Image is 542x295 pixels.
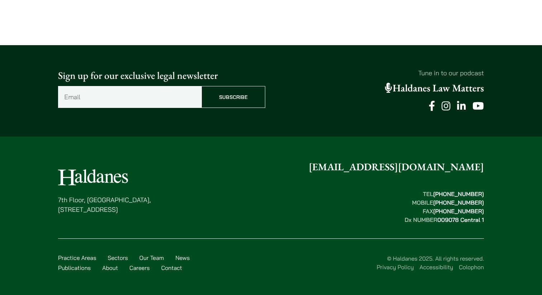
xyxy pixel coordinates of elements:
[433,208,484,215] mark: [PHONE_NUMBER]
[58,86,201,108] input: Email
[201,86,265,108] input: Subscribe
[200,254,484,271] div: © Haldanes 2025. All rights reserved.
[58,169,128,185] img: Logo of Haldanes
[385,82,484,95] a: Haldanes Law Matters
[58,195,151,214] p: 7th Floor, [GEOGRAPHIC_DATA], [STREET_ADDRESS]
[419,263,453,271] a: Accessibility
[161,264,182,271] a: Contact
[433,190,484,198] mark: [PHONE_NUMBER]
[102,264,118,271] a: About
[139,254,164,261] a: Our Team
[459,263,484,271] a: Colophon
[405,190,484,223] strong: TEL MOBILE FAX Dx NUMBER
[108,254,128,261] a: Sectors
[129,264,150,271] a: Careers
[277,68,484,78] p: Tune in to our podcast
[309,161,484,173] a: [EMAIL_ADDRESS][DOMAIN_NAME]
[58,254,96,261] a: Practice Areas
[433,199,484,206] mark: [PHONE_NUMBER]
[58,68,265,83] p: Sign up for our exclusive legal newsletter
[58,264,91,271] a: Publications
[437,216,484,223] mark: 009078 Central 1
[175,254,190,261] a: News
[377,263,414,271] a: Privacy Policy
